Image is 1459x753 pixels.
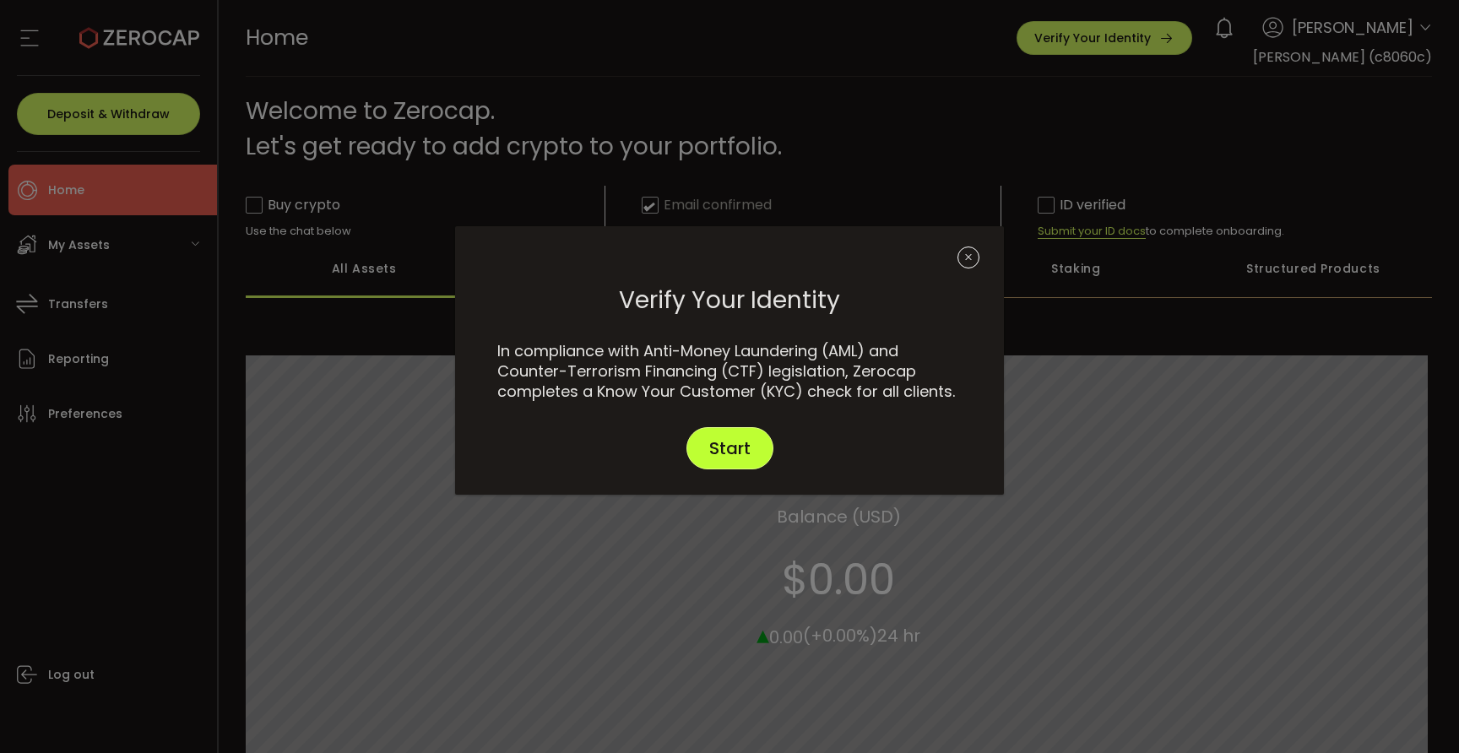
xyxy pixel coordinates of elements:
[619,277,840,324] span: Verify Your Identity
[1375,672,1459,753] iframe: Chat Widget
[497,340,955,402] span: In compliance with Anti-Money Laundering (AML) and Counter-Terrorism Financing (CTF) legislation,...
[455,226,1004,495] div: dialog
[957,243,987,273] button: Close
[709,440,751,457] span: Start
[686,427,773,469] button: Start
